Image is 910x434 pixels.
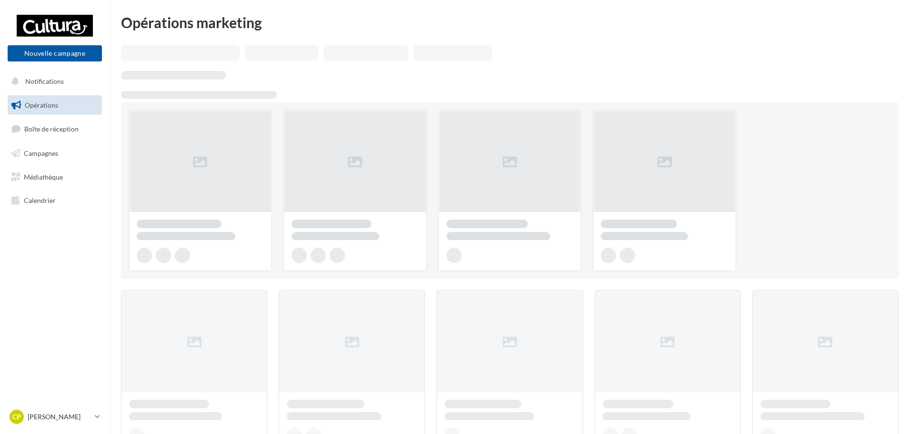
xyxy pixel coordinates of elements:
span: Opérations [25,101,58,109]
a: CP [PERSON_NAME] [8,408,102,426]
a: Calendrier [6,191,104,211]
span: Médiathèque [24,172,63,181]
button: Nouvelle campagne [8,45,102,61]
span: Notifications [25,77,64,85]
a: Médiathèque [6,167,104,187]
a: Boîte de réception [6,119,104,139]
a: Campagnes [6,143,104,163]
span: Campagnes [24,149,58,157]
p: [PERSON_NAME] [28,412,91,422]
span: Boîte de réception [24,125,79,133]
span: Calendrier [24,196,56,204]
div: Opérations marketing [121,15,899,30]
button: Notifications [6,71,100,91]
span: CP [12,412,21,422]
a: Opérations [6,95,104,115]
